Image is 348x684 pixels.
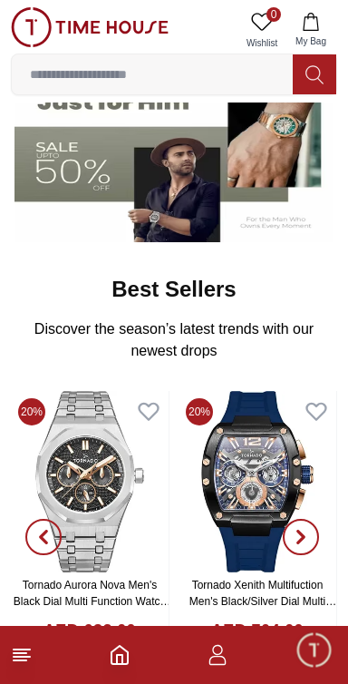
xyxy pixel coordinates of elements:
[43,619,136,643] h4: AED 632.00
[179,391,336,572] img: Tornado Xenith Multifuction Men's Black/Silver Dial Multi Function Watch - T23105-SSBB
[11,7,169,47] img: ...
[211,619,304,643] h4: AED 704.00
[186,398,213,425] span: 20%
[14,579,171,624] a: Tornado Aurora Nova Men's Black Dial Multi Function Watch - T23104-SBSBK
[14,64,333,242] img: Men's Watches Banner
[109,644,130,666] a: Home
[25,318,323,362] p: Discover the season’s latest trends with our newest drops
[239,36,285,50] span: Wishlist
[11,391,169,572] img: Tornado Aurora Nova Men's Black Dial Multi Function Watch - T23104-SBSBK
[239,7,285,54] a: 0Wishlist
[180,579,336,624] a: Tornado Xenith Multifuction Men's Black/Silver Dial Multi Function Watch - T23105-SSBB
[285,7,337,54] button: My Bag
[266,7,281,22] span: 0
[295,630,334,670] div: Chat Widget
[111,275,236,304] h2: Best Sellers
[288,34,333,48] span: My Bag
